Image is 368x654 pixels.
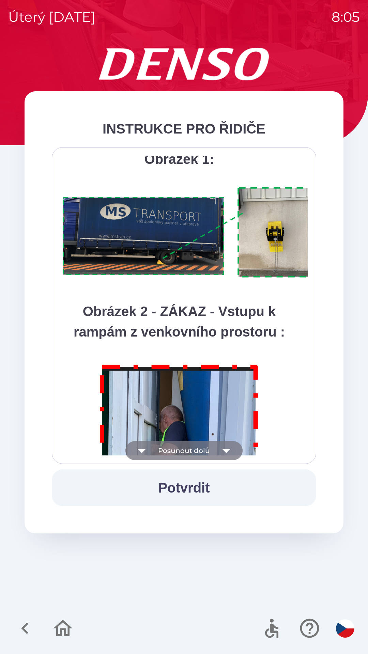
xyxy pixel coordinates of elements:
[8,7,95,27] p: úterý [DATE]
[25,48,343,80] img: Logo
[332,7,360,27] p: 8:05
[60,183,325,282] img: A1ym8hFSA0ukAAAAAElFTkSuQmCC
[125,441,243,460] button: Posunout dolů
[144,152,214,167] strong: Obrázek 1:
[52,469,316,506] button: Potvrdit
[74,304,285,339] strong: Obrázek 2 - ZÁKAZ - Vstupu k rampám z venkovního prostoru :
[52,119,316,139] div: INSTRUKCE PRO ŘIDIČE
[92,356,266,606] img: M8MNayrTL6gAAAABJRU5ErkJggg==
[336,619,354,638] img: cs flag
